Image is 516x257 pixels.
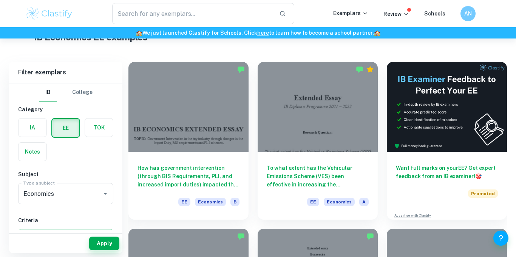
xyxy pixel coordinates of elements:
button: Apply [89,237,119,250]
img: Thumbnail [387,62,507,152]
span: Economics [324,198,355,206]
img: Marked [237,66,245,73]
div: Premium [366,66,374,73]
span: EE [307,198,319,206]
img: Marked [237,232,245,240]
span: A [359,198,369,206]
span: 🎯 [475,173,482,179]
input: Search for any exemplars... [112,3,273,24]
a: here [257,30,269,36]
a: To what extent has the Vehicular Emissions Scheme (VES) been effective in increasing the consumpt... [258,62,378,220]
h6: Category [18,105,113,114]
span: 🏫 [136,30,142,36]
button: Select [18,229,113,243]
h6: Criteria [18,216,113,225]
img: Marked [356,66,363,73]
button: AN [460,6,476,21]
button: Open [100,188,111,199]
img: Marked [366,232,374,240]
span: EE [178,198,190,206]
p: Review [383,10,409,18]
p: Exemplars [333,9,368,17]
a: Advertise with Clastify [394,213,431,218]
label: Type a subject [23,180,55,186]
button: IA [19,118,46,137]
h6: We just launched Clastify for Schools. Click to learn how to become a school partner. [2,29,514,37]
h6: Subject [18,170,113,179]
div: Filter type choice [39,83,93,102]
button: Notes [19,143,46,161]
span: B [230,198,239,206]
h6: AN [464,9,473,18]
a: Schools [424,11,445,17]
span: Promoted [468,189,498,198]
a: Want full marks on yourEE? Get expert feedback from an IB examiner!PromotedAdvertise with Clastify [387,62,507,220]
a: How has government intervention (through BIS Requirements, PLI, and increased import duties) impa... [128,62,249,220]
span: 🏫 [374,30,380,36]
h6: Filter exemplars [9,62,122,83]
h6: Want full marks on your EE ? Get expert feedback from an IB examiner! [396,164,498,180]
button: EE [52,119,79,137]
span: Economics [195,198,226,206]
h6: How has government intervention (through BIS Requirements, PLI, and increased import duties) impa... [137,164,239,189]
button: IB [39,83,57,102]
img: Clastify logo [25,6,73,21]
button: TOK [85,118,113,137]
button: College [72,83,93,102]
h6: To what extent has the Vehicular Emissions Scheme (VES) been effective in increasing the consumpt... [267,164,369,189]
button: Help and Feedback [493,231,508,246]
